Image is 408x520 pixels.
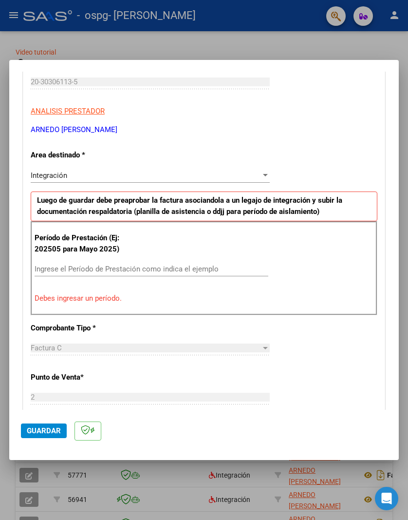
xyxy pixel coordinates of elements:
[31,344,62,352] span: Factura C
[37,196,342,216] strong: Luego de guardar debe preaprobar la factura asociandola a un legajo de integración y subir la doc...
[375,487,398,510] div: Open Intercom Messenger
[35,293,373,304] p: Debes ingresar un período.
[31,372,135,383] p: Punto de Venta
[31,171,67,180] span: Integración
[27,426,61,435] span: Guardar
[35,232,136,254] p: Período de Prestación (Ej: 202505 para Mayo 2025)
[31,124,377,135] p: ARNEDO [PERSON_NAME]
[31,150,135,161] p: Area destinado *
[31,107,105,116] span: ANALISIS PRESTADOR
[31,323,135,334] p: Comprobante Tipo *
[21,424,67,438] button: Guardar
